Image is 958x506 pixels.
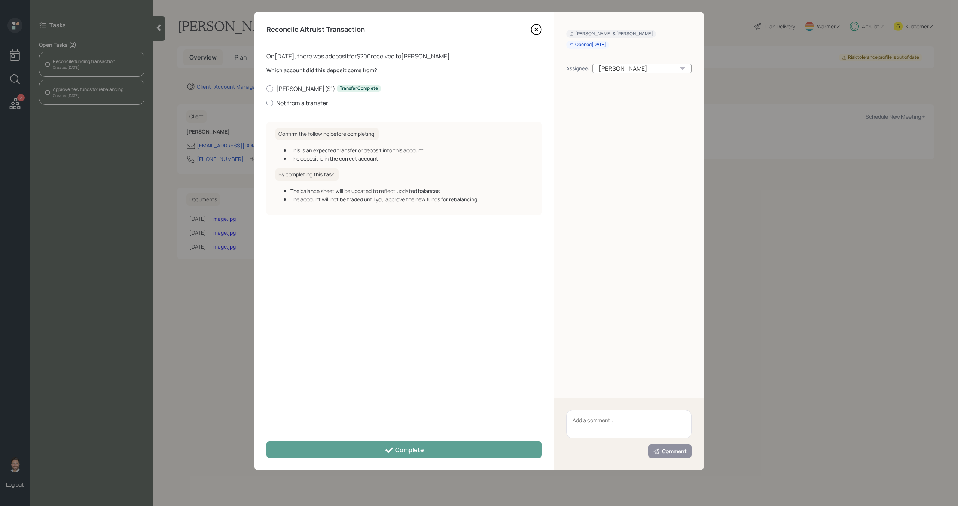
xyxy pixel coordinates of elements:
[592,64,692,73] div: [PERSON_NAME]
[340,85,378,92] div: Transfer Complete
[266,99,542,107] label: Not from a transfer
[275,128,379,140] h6: Confirm the following before completing:
[266,67,542,74] label: Which account did this deposit come from?
[290,146,533,154] div: This is an expected transfer or deposit into this account
[275,168,339,181] h6: By completing this task:
[648,444,692,458] button: Comment
[266,85,542,93] label: [PERSON_NAME] ( $1 )
[569,42,606,48] div: Opened [DATE]
[385,446,424,455] div: Complete
[653,448,687,455] div: Comment
[266,52,542,61] div: On [DATE] , there was a deposit for $200 received to [PERSON_NAME] .
[566,64,589,72] div: Assignee:
[290,195,533,203] div: The account will not be traded until you approve the new funds for rebalancing
[266,25,365,34] h4: Reconcile Altruist Transaction
[569,31,653,37] div: [PERSON_NAME] & [PERSON_NAME]
[290,155,533,162] div: The deposit is in the correct account
[266,441,542,458] button: Complete
[290,187,533,195] div: The balance sheet will be updated to reflect updated balances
